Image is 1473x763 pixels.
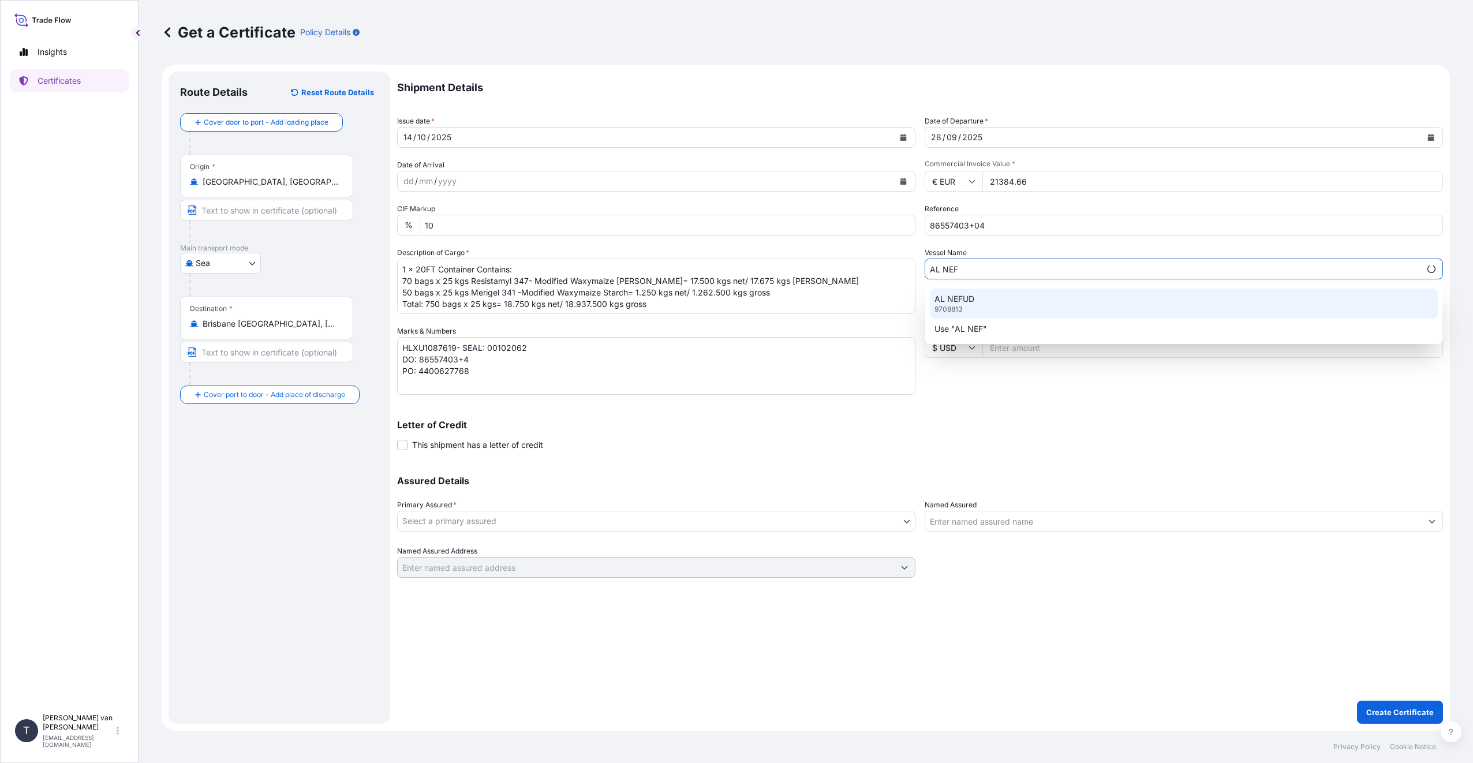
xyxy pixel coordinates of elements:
p: [EMAIL_ADDRESS][DOMAIN_NAME] [43,734,114,748]
span: Commercial Invoice Value [925,159,1443,169]
span: Cover door to port - Add loading place [204,117,328,128]
p: 9708813 [934,305,962,314]
div: / [413,130,416,144]
p: AL NEFUD [934,293,974,305]
p: Main transport mode [180,244,379,253]
input: Enter amount [982,337,1443,358]
p: Policy Details [300,27,350,38]
p: Insights [38,46,67,58]
input: Enter amount [982,171,1443,192]
p: Assured Details [397,476,1443,485]
span: Issue date [397,115,435,127]
p: Cookie Notice [1390,742,1436,751]
div: day, [402,130,413,144]
div: Suggestions [930,289,1438,339]
div: month, [416,130,427,144]
p: Create Certificate [1366,706,1434,718]
p: Route Details [180,85,248,99]
label: Named Assured [925,499,977,511]
input: Assured Name [925,511,1422,532]
p: Letter of Credit [397,420,1443,429]
button: Select transport [180,253,261,274]
button: Show suggestions [894,557,915,578]
button: Calendar [894,128,913,147]
div: % [397,215,420,235]
span: Cover port to door - Add place of discharge [204,389,345,401]
p: [PERSON_NAME] van [PERSON_NAME] [43,713,114,732]
div: / [943,130,945,144]
span: Sea [196,257,210,269]
div: / [415,174,418,188]
button: Show suggestions [1422,511,1442,532]
span: Primary Assured [397,499,457,511]
div: / [958,130,961,144]
label: Named Assured Address [397,545,477,557]
p: Use "AL NEF" [934,323,987,335]
span: Date of Arrival [397,159,444,171]
input: Type to search vessel name or IMO [925,259,1420,279]
div: / [434,174,437,188]
label: CIF Markup [397,203,435,215]
input: Text to appear on certificate [180,342,353,362]
label: Reference [925,203,959,215]
div: year, [437,174,458,188]
span: T [23,725,30,736]
p: Certificates [38,75,81,87]
div: year, [430,130,453,144]
div: month, [945,130,958,144]
p: Privacy Policy [1333,742,1381,751]
input: Enter percentage between 0 and 10% [420,215,915,235]
div: / [427,130,430,144]
span: Date of Departure [925,115,988,127]
input: Enter booking reference [925,215,1443,235]
span: Duty Cost [925,326,1443,335]
input: Destination [203,318,339,330]
input: Text to appear on certificate [180,200,353,220]
button: Show suggestions [1420,258,1442,280]
label: Vessel Name [925,247,967,259]
span: Select a primary assured [402,515,496,527]
div: Destination [190,304,233,313]
div: Origin [190,162,215,171]
button: Calendar [1422,128,1440,147]
div: day, [930,130,943,144]
input: Named Assured Address [398,557,894,578]
button: Calendar [894,172,913,190]
label: Marks & Numbers [397,326,456,337]
label: Description of Cargo [397,247,469,259]
p: Shipment Details [397,72,1443,104]
div: month, [418,174,434,188]
p: Reset Route Details [301,87,374,98]
div: year, [961,130,984,144]
div: day, [402,174,415,188]
span: This shipment has a letter of credit [412,439,543,451]
input: Origin [203,176,339,188]
p: Get a Certificate [162,23,296,42]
